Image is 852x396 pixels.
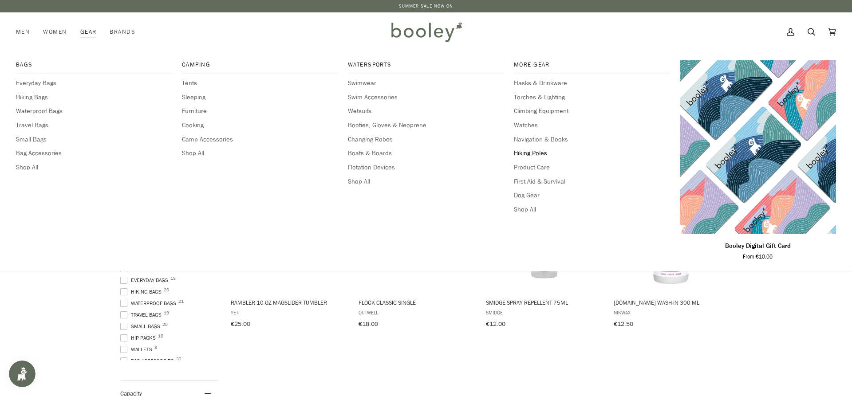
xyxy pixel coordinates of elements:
iframe: Button to open loyalty program pop-up [9,361,35,387]
span: Waterproof Bags [120,299,179,307]
span: €18.00 [359,320,378,328]
span: €12.00 [486,320,505,328]
a: Sleeping [182,93,338,102]
a: Booley Digital Gift Card [680,238,836,261]
span: Outwell [359,309,473,316]
span: 26 [164,288,169,292]
a: Hiking Bags [16,93,172,102]
img: Booley [387,19,465,45]
span: 20 [162,322,168,327]
a: Climbing Equipment [514,106,670,116]
a: Waterproof Bags [16,106,172,116]
a: Shop All [514,205,670,215]
span: Women [43,27,67,36]
span: Navigation & Books [514,135,670,145]
a: Swimwear [348,78,504,88]
a: SUMMER SALE NOW ON [399,3,454,9]
a: Bags [16,60,172,74]
a: Women [36,12,73,51]
span: €12.50 [614,320,633,328]
span: Smidge Spray Repellent 75ml [486,298,601,306]
a: Boats & Boards [348,149,504,158]
a: Hiking Poles [514,149,670,158]
span: Hip Packs [120,334,158,342]
span: Hiking Bags [120,288,164,296]
span: [DOMAIN_NAME] Wash-In 300 ml [614,298,729,306]
a: Swim Accessories [348,93,504,102]
a: First Aid & Survival [514,177,670,187]
a: Travel Bags [16,121,172,130]
span: Men [16,27,30,36]
div: Gear Bags Everyday Bags Hiking Bags Waterproof Bags Travel Bags Small Bags Bag Accessories Shop A... [74,12,103,51]
span: 32 [176,357,181,361]
a: Men [16,12,36,51]
span: Flasks & Drinkware [514,78,670,88]
span: Shop All [16,163,172,173]
span: Rambler 10 oz MagSlider Tumbler [231,298,346,306]
span: Flock Classic Single [359,298,473,306]
a: More Gear [514,60,670,74]
span: Small Bags [120,322,163,330]
a: Brands [103,12,142,51]
span: More Gear [514,60,670,69]
a: Furniture [182,106,338,116]
p: Booley Digital Gift Card [725,241,791,251]
span: Everyday Bags [120,276,171,284]
span: €25.00 [231,320,250,328]
span: Travel Bags [120,311,164,319]
a: Wetsuits [348,106,504,116]
span: Brands [110,27,135,36]
a: Small Bags [16,135,172,145]
span: Bag Accessories [120,357,177,365]
a: Watches [514,121,670,130]
a: Gear [74,12,103,51]
a: Everyday Bags [16,78,172,88]
span: Bags [16,60,172,69]
a: Cooking [182,121,338,130]
a: Shop All [182,149,338,158]
span: Camping [182,60,338,69]
span: Nikwax [614,309,729,316]
a: Shop All [348,177,504,187]
a: Torches & Lighting [514,93,670,102]
span: 3 [154,345,157,350]
a: Booley Digital Gift Card [680,60,836,234]
span: YETI [231,309,346,316]
product-grid-item: Booley Digital Gift Card [680,60,836,261]
span: 21 [178,299,184,304]
a: Flotation Devices [348,163,504,173]
span: 19 [164,311,169,315]
a: Tents [182,78,338,88]
span: 19 [170,276,176,281]
a: Product Care [514,163,670,173]
a: Camp Accessories [182,135,338,145]
a: Camping [182,60,338,74]
a: Changing Robes [348,135,504,145]
a: Bag Accessories [16,149,172,158]
a: Booties, Gloves & Neoprene [348,121,504,130]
